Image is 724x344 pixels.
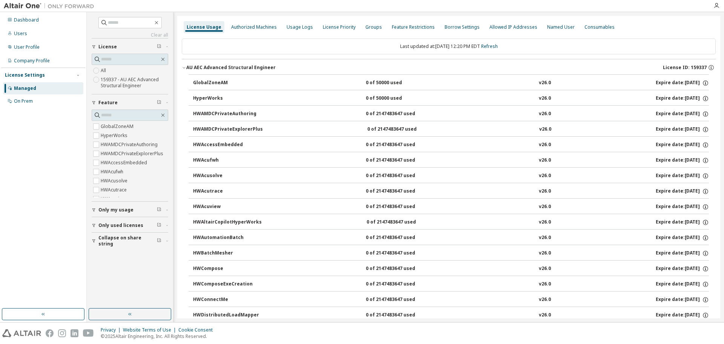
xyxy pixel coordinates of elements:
div: v26.0 [539,250,551,257]
div: HWAcufwh [193,157,261,164]
div: v26.0 [539,157,551,164]
label: HWAMDCPrivateAuthoring [101,140,159,149]
div: HWDistributedLoadMapper [193,312,261,319]
div: HWAcuview [193,204,261,210]
div: HWAMDCPrivateExplorerPlus [193,126,263,133]
label: HWAMDCPrivateExplorerPlus [101,149,165,158]
img: Altair One [4,2,98,10]
div: 0 of 2147483647 used [366,204,434,210]
span: Feature [98,100,118,106]
label: HWAcufwh [101,167,125,176]
div: Expire date: [DATE] [656,296,709,303]
div: 0 of 2147483647 used [366,142,434,148]
div: HyperWorks [193,95,261,102]
label: HWAccessEmbedded [101,158,149,167]
button: Only my usage [92,202,168,218]
div: User Profile [14,44,40,50]
div: Expire date: [DATE] [656,126,709,133]
img: instagram.svg [58,329,66,337]
div: HWAutomationBatch [193,234,261,241]
img: youtube.svg [83,329,94,337]
div: Expire date: [DATE] [656,188,709,195]
div: 0 of 2147483647 used [366,312,434,319]
div: 0 of 2147483647 used [366,173,434,179]
div: v26.0 [539,111,551,117]
div: Managed [14,85,36,91]
div: 0 of 2147483647 used [366,111,434,117]
div: Feature Restrictions [392,24,435,30]
div: Privacy [101,327,123,333]
div: v26.0 [539,296,551,303]
button: HWAccessEmbedded0 of 2147483647 usedv26.0Expire date:[DATE] [193,137,709,153]
div: 0 of 2147483647 used [366,265,434,272]
button: HWAcuview0 of 2147483647 usedv26.0Expire date:[DATE] [193,199,709,215]
label: 159337 - AU AEC Advanced Structural Engineer [101,75,168,90]
button: HWAcutrace0 of 2147483647 usedv26.0Expire date:[DATE] [193,183,709,200]
div: HWConnectMe [193,296,261,303]
div: Dashboard [14,17,39,23]
div: AU AEC Advanced Structural Engineer [186,65,276,71]
span: Clear filter [157,222,161,228]
p: © 2025 Altair Engineering, Inc. All Rights Reserved. [101,333,217,339]
img: altair_logo.svg [2,329,41,337]
div: v26.0 [539,173,551,179]
div: Expire date: [DATE] [656,204,709,210]
div: Allowed IP Addresses [489,24,537,30]
a: Refresh [481,43,498,49]
span: Clear filter [157,44,161,50]
div: v26.0 [539,126,551,133]
button: Collapse on share string [92,233,168,249]
button: HyperWorks0 of 50000 usedv26.0Expire date:[DATE] [193,90,709,107]
label: HWAcusolve [101,176,129,185]
img: facebook.svg [46,329,54,337]
div: v26.0 [539,142,551,148]
label: HyperWorks [101,131,129,140]
div: v26.0 [539,204,551,210]
div: Expire date: [DATE] [656,219,709,226]
div: GlobalZoneAM [193,80,261,86]
div: HWAcutrace [193,188,261,195]
div: HWAMDCPrivateAuthoring [193,111,261,117]
div: Expire date: [DATE] [656,234,709,241]
div: License Usage [187,24,221,30]
label: GlobalZoneAM [101,122,135,131]
div: HWAltairCopilotHyperWorks [193,219,262,226]
div: Groups [365,24,382,30]
img: linkedin.svg [71,329,78,337]
div: v26.0 [539,312,551,319]
span: Only used licenses [98,222,143,228]
button: AU AEC Advanced Structural EngineerLicense ID: 159337 [182,59,716,76]
div: Cookie Consent [178,327,217,333]
div: Expire date: [DATE] [656,173,709,179]
div: Expire date: [DATE] [656,250,709,257]
div: Expire date: [DATE] [656,281,709,288]
div: Website Terms of Use [123,327,178,333]
div: 0 of 50000 used [366,80,434,86]
span: License ID: 159337 [663,65,707,71]
div: 0 of 2147483647 used [366,250,434,257]
button: HWAcufwh0 of 2147483647 usedv26.0Expire date:[DATE] [193,152,709,169]
div: HWBatchMesher [193,250,261,257]
button: HWAutomationBatch0 of 2147483647 usedv26.0Expire date:[DATE] [193,230,709,246]
div: Company Profile [14,58,50,64]
div: 0 of 2147483647 used [366,157,434,164]
div: Expire date: [DATE] [656,95,709,102]
button: HWComposeExeCreation0 of 2147483647 usedv26.0Expire date:[DATE] [193,276,709,293]
div: License Priority [323,24,356,30]
button: HWConnectMe0 of 2147483647 usedv26.0Expire date:[DATE] [193,292,709,308]
button: Feature [92,94,168,111]
div: HWComposeExeCreation [193,281,261,288]
button: License [92,39,168,55]
span: Clear filter [157,238,161,244]
div: Named User [547,24,575,30]
div: Last updated at: [DATE] 12:20 PM EDT [182,39,716,54]
button: HWCompose0 of 2147483647 usedv26.0Expire date:[DATE] [193,261,709,277]
span: Collapse on share string [98,235,157,247]
div: On Prem [14,98,33,104]
div: 0 of 2147483647 used [367,219,434,226]
span: Only my usage [98,207,133,213]
label: HWAcuview [101,194,127,204]
span: License [98,44,117,50]
button: HWAMDCPrivateExplorerPlus0 of 2147483647 usedv26.0Expire date:[DATE] [193,121,709,138]
div: v26.0 [539,95,551,102]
